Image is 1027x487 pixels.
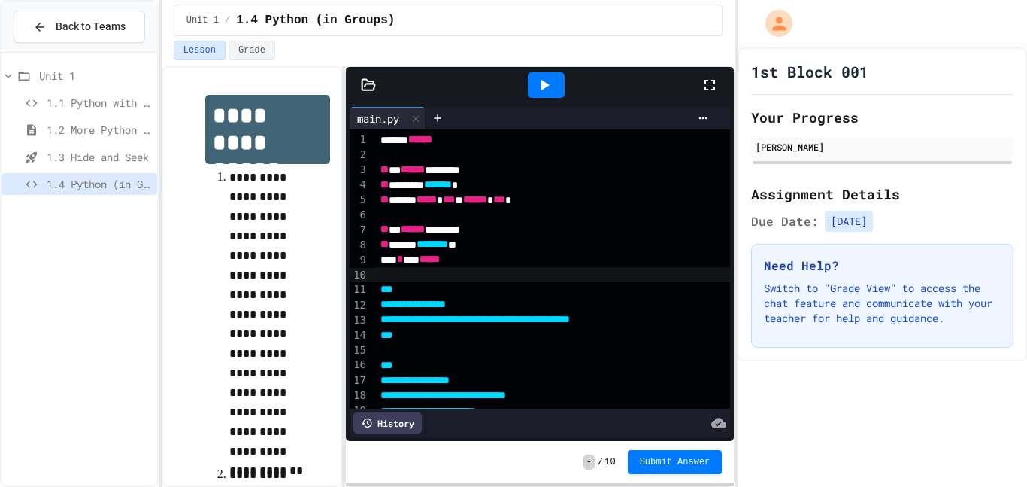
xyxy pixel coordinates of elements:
span: 1.4 Python (in Groups) [47,176,151,192]
button: Grade [229,41,275,60]
h2: Your Progress [751,107,1013,128]
span: [DATE] [825,211,873,232]
span: 1.3 Hide and Seek [47,149,151,165]
button: Back to Teams [14,11,145,43]
span: 1.1 Python with Turtle [47,95,151,111]
span: 1.4 Python (in Groups) [236,11,395,29]
p: Switch to "Grade View" to access the chat feature and communicate with your teacher for help and ... [764,281,1001,326]
span: / [225,14,230,26]
h3: Need Help? [764,257,1001,275]
button: Lesson [174,41,226,60]
span: Due Date: [751,212,819,230]
h2: Assignment Details [751,184,1013,205]
div: My Account [750,6,796,41]
span: Unit 1 [39,68,151,84]
span: Unit 1 [186,14,219,26]
span: Back to Teams [56,19,126,35]
span: 1.2 More Python (using Turtle) [47,122,151,138]
div: [PERSON_NAME] [756,140,1009,154]
h1: 1st Block 001 [751,61,868,82]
